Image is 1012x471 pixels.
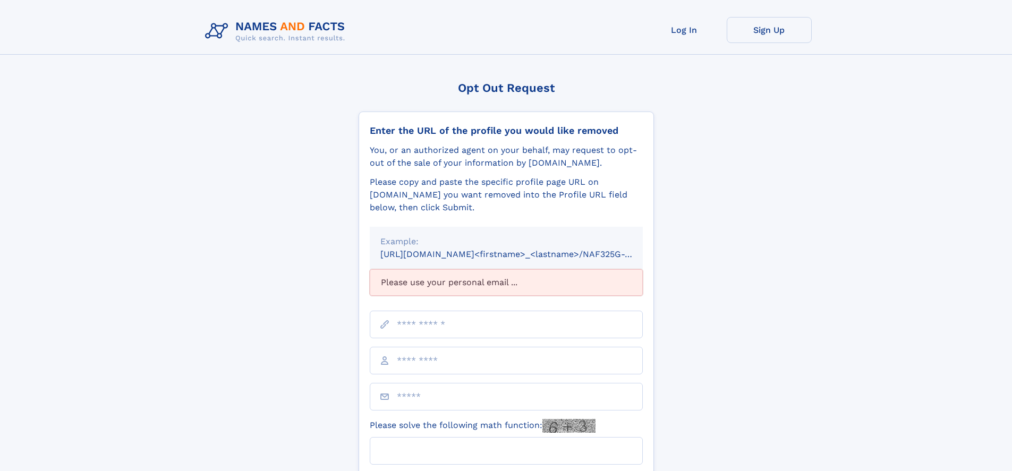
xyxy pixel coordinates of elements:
img: Logo Names and Facts [201,17,354,46]
div: Opt Out Request [359,81,654,95]
a: Log In [642,17,727,43]
a: Sign Up [727,17,812,43]
div: Example: [380,235,632,248]
label: Please solve the following math function: [370,419,596,433]
div: Enter the URL of the profile you would like removed [370,125,643,136]
small: [URL][DOMAIN_NAME]<firstname>_<lastname>/NAF325G-xxxxxxxx [380,249,663,259]
div: Please use your personal email ... [370,269,643,296]
div: You, or an authorized agent on your behalf, may request to opt-out of the sale of your informatio... [370,144,643,169]
div: Please copy and paste the specific profile page URL on [DOMAIN_NAME] you want removed into the Pr... [370,176,643,214]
